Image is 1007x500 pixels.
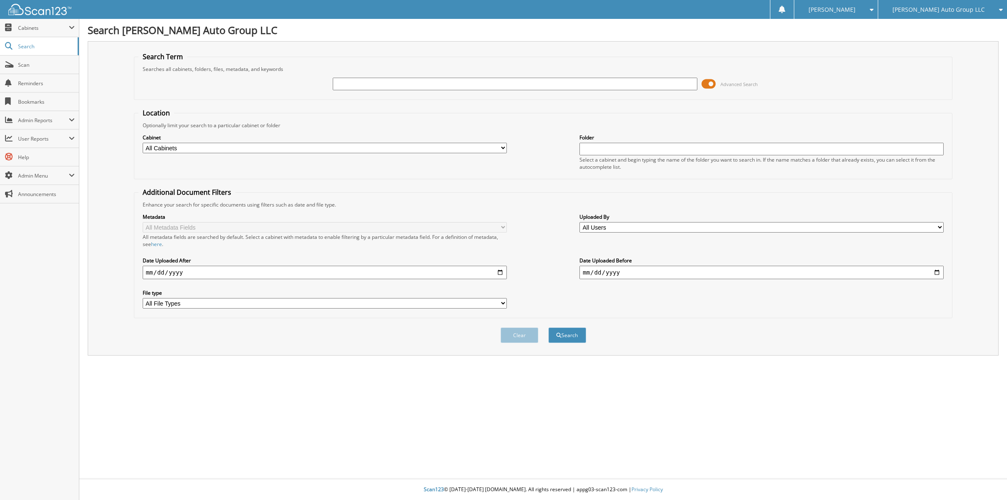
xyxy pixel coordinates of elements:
[579,257,944,264] label: Date Uploaded Before
[631,486,663,493] a: Privacy Policy
[18,191,75,198] span: Announcements
[18,135,69,142] span: User Reports
[579,156,944,170] div: Select a cabinet and begin typing the name of the folder you want to search in. If the name match...
[143,289,507,296] label: File type
[138,108,174,118] legend: Location
[18,154,75,161] span: Help
[579,134,944,141] label: Folder
[138,65,948,73] div: Searches all cabinets, folders, files, metadata, and keywords
[143,257,507,264] label: Date Uploaded After
[8,4,71,15] img: scan123-logo-white.svg
[18,172,69,179] span: Admin Menu
[138,52,187,61] legend: Search Term
[892,7,985,12] span: [PERSON_NAME] Auto Group LLC
[138,201,948,208] div: Enhance your search for specific documents using filters such as date and file type.
[138,188,235,197] legend: Additional Document Filters
[88,23,999,37] h1: Search [PERSON_NAME] Auto Group LLC
[18,24,69,31] span: Cabinets
[143,266,507,279] input: start
[18,98,75,105] span: Bookmarks
[138,122,948,129] div: Optionally limit your search to a particular cabinet or folder
[143,213,507,220] label: Metadata
[579,213,944,220] label: Uploaded By
[720,81,758,87] span: Advanced Search
[501,327,538,343] button: Clear
[548,327,586,343] button: Search
[809,7,856,12] span: [PERSON_NAME]
[424,486,444,493] span: Scan123
[18,117,69,124] span: Admin Reports
[143,134,507,141] label: Cabinet
[143,233,507,248] div: All metadata fields are searched by default. Select a cabinet with metadata to enable filtering b...
[18,61,75,68] span: Scan
[18,80,75,87] span: Reminders
[579,266,944,279] input: end
[151,241,162,248] a: here
[79,479,1007,500] div: © [DATE]-[DATE] [DOMAIN_NAME]. All rights reserved | appg03-scan123-com |
[18,43,73,50] span: Search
